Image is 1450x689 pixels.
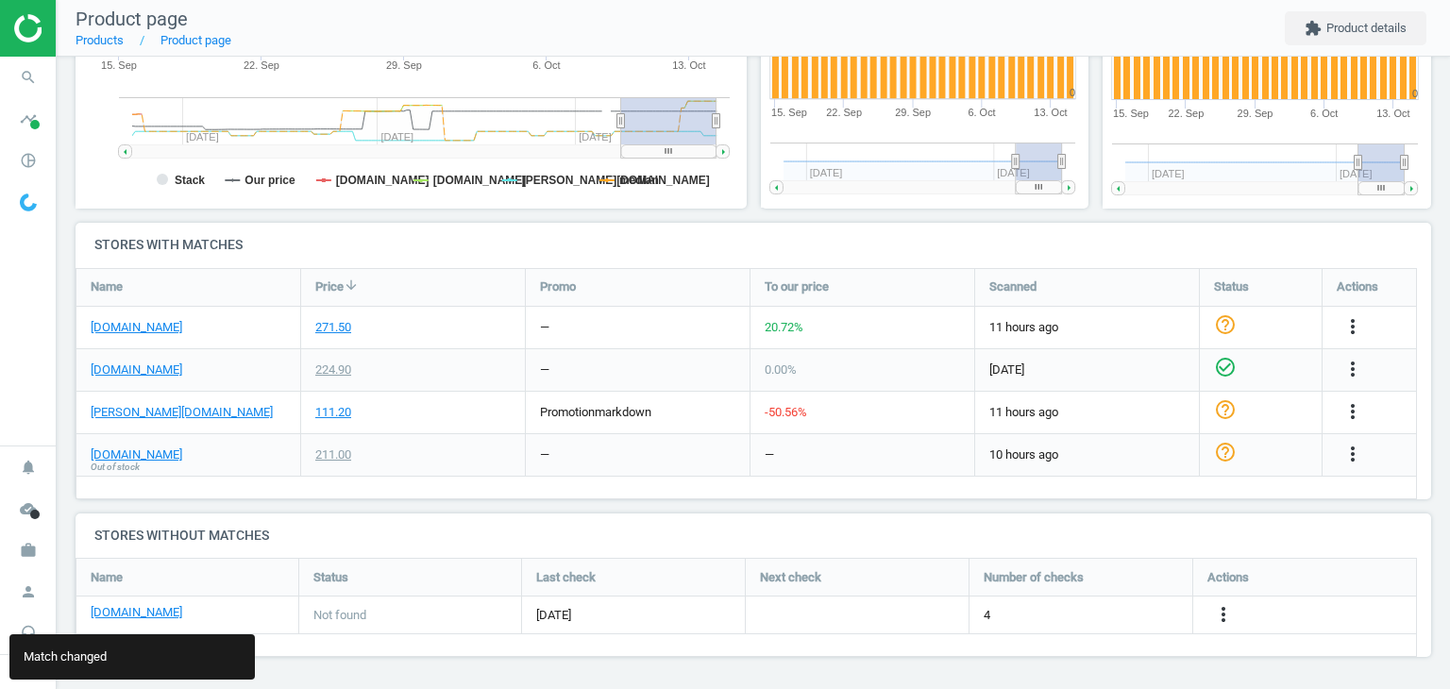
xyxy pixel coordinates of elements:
[9,634,255,680] div: Match changed
[91,604,182,621] a: [DOMAIN_NAME]
[10,615,46,651] i: headset_mic
[315,361,351,378] div: 224.90
[76,513,1431,558] h4: Stores without matches
[101,59,137,71] tspan: 15. Sep
[1212,603,1235,626] i: more_vert
[10,143,46,178] i: pie_chart_outlined
[540,278,576,295] span: Promo
[91,404,273,421] a: [PERSON_NAME][DOMAIN_NAME]
[1341,400,1364,425] button: more_vert
[540,319,549,336] div: —
[10,101,46,137] i: timeline
[989,361,1185,378] span: [DATE]
[1212,603,1235,628] button: more_vert
[672,59,705,71] tspan: 13. Oct
[20,193,37,211] img: wGWNvw8QSZomAAAAABJRU5ErkJggg==
[1214,398,1237,421] i: help_outline
[1214,313,1237,336] i: help_outline
[313,607,366,624] span: Not found
[532,59,560,71] tspan: 6. Oct
[315,446,351,463] div: 211.00
[10,574,46,610] i: person
[540,405,595,419] span: promotion
[5,660,52,684] button: chevron_right
[10,532,46,568] i: work
[1376,108,1409,119] tspan: 13. Oct
[1341,358,1364,380] i: more_vert
[91,461,140,474] span: Out of stock
[1341,400,1364,423] i: more_vert
[91,446,182,463] a: [DOMAIN_NAME]
[1341,358,1364,382] button: more_vert
[244,59,279,71] tspan: 22. Sep
[315,278,344,295] span: Price
[1113,108,1149,119] tspan: 15. Sep
[336,174,430,187] tspan: [DOMAIN_NAME]
[1214,278,1249,295] span: Status
[826,108,862,119] tspan: 22. Sep
[10,59,46,95] i: search
[1341,443,1364,465] i: more_vert
[76,33,124,47] a: Products
[522,174,710,187] tspan: [PERSON_NAME][DOMAIN_NAME]
[989,404,1185,421] span: 11 hours ago
[315,319,351,336] div: 271.50
[14,14,148,42] img: ajHJNr6hYgQAAAAASUVORK5CYII=
[1341,315,1364,340] button: more_vert
[1341,443,1364,467] button: more_vert
[313,569,348,586] span: Status
[76,223,1431,267] h4: Stores with matches
[989,319,1185,336] span: 11 hours ago
[91,569,123,586] span: Name
[984,607,990,624] span: 4
[91,319,182,336] a: [DOMAIN_NAME]
[536,569,596,586] span: Last check
[760,569,821,586] span: Next check
[91,361,182,378] a: [DOMAIN_NAME]
[1337,278,1378,295] span: Actions
[175,174,205,187] tspan: Stack
[1070,88,1075,99] text: 0
[984,569,1084,586] span: Number of checks
[969,108,996,119] tspan: 6. Oct
[1207,569,1249,586] span: Actions
[10,449,46,485] i: notifications
[76,8,188,30] span: Product page
[895,108,931,119] tspan: 29. Sep
[765,278,829,295] span: To our price
[595,405,651,419] span: markdown
[765,362,797,377] span: 0.00 %
[536,607,731,624] span: [DATE]
[765,320,803,334] span: 20.72 %
[765,446,774,463] div: —
[1412,88,1418,99] text: 0
[540,361,549,378] div: —
[619,174,659,187] tspan: median
[989,446,1185,463] span: 10 hours ago
[1214,441,1237,463] i: help_outline
[10,491,46,527] i: cloud_done
[1305,20,1322,37] i: extension
[540,446,549,463] div: —
[244,174,295,187] tspan: Our price
[1238,108,1273,119] tspan: 29. Sep
[315,404,351,421] div: 111.20
[1310,108,1338,119] tspan: 6. Oct
[771,108,807,119] tspan: 15. Sep
[989,278,1037,295] span: Scanned
[160,33,231,47] a: Product page
[344,277,359,293] i: arrow_downward
[1214,356,1237,378] i: check_circle_outline
[433,174,527,187] tspan: [DOMAIN_NAME]
[1285,11,1426,45] button: extensionProduct details
[386,59,422,71] tspan: 29. Sep
[1341,315,1364,338] i: more_vert
[1035,108,1068,119] tspan: 13. Oct
[765,405,807,419] span: -50.56 %
[91,278,123,295] span: Name
[1169,108,1205,119] tspan: 22. Sep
